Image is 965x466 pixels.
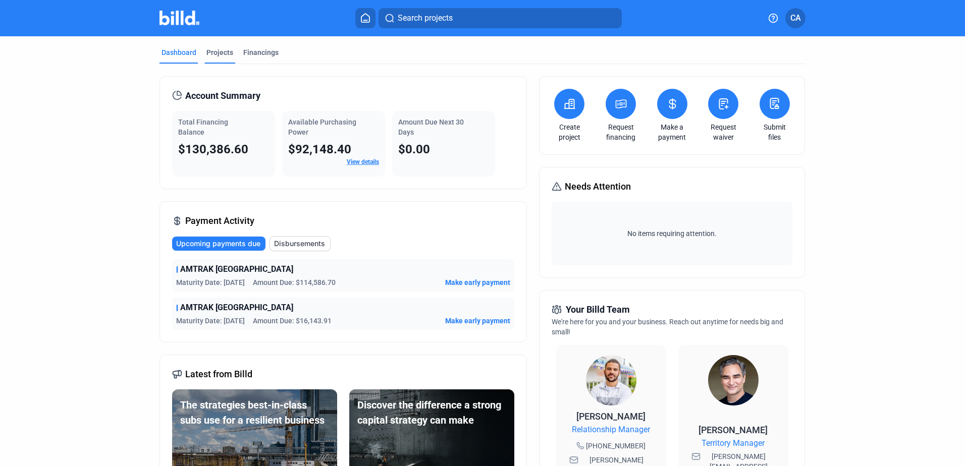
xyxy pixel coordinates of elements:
[552,318,783,336] span: We're here for you and your business. Reach out anytime for needs big and small!
[398,118,464,136] span: Amount Due Next 30 Days
[243,47,279,57] div: Financings
[178,142,248,156] span: $130,386.60
[785,8,806,28] button: CA
[566,303,630,317] span: Your Billd Team
[253,316,332,326] span: Amount Due: $16,143.91
[699,425,768,435] span: [PERSON_NAME]
[185,89,260,103] span: Account Summary
[185,367,252,381] span: Latest from Billd
[708,355,759,405] img: Territory Manager
[445,277,510,287] button: Make early payment
[757,122,792,142] a: Submit files
[172,237,265,251] button: Upcoming payments due
[702,437,765,449] span: Territory Manager
[655,122,690,142] a: Make a payment
[790,12,801,24] span: CA
[586,355,636,405] img: Relationship Manager
[288,118,356,136] span: Available Purchasing Power
[176,277,245,287] span: Maturity Date: [DATE]
[206,47,233,57] div: Projects
[180,397,329,428] div: The strategies best-in-class subs use for a resilient business
[586,441,646,451] span: [PHONE_NUMBER]
[253,277,336,287] span: Amount Due: $114,586.70
[603,122,638,142] a: Request financing
[552,122,587,142] a: Create project
[556,228,788,239] span: No items requiring attention.
[180,263,293,275] span: AMTRAK [GEOGRAPHIC_DATA]
[176,316,245,326] span: Maturity Date: [DATE]
[270,236,331,251] button: Disbursements
[379,8,622,28] button: Search projects
[357,397,506,428] div: Discover the difference a strong capital strategy can make
[565,180,631,194] span: Needs Attention
[178,118,228,136] span: Total Financing Balance
[180,302,293,314] span: AMTRAK [GEOGRAPHIC_DATA]
[706,122,741,142] a: Request waiver
[185,214,254,228] span: Payment Activity
[162,47,196,57] div: Dashboard
[176,239,260,249] span: Upcoming payments due
[445,316,510,326] button: Make early payment
[274,239,325,249] span: Disbursements
[572,424,650,436] span: Relationship Manager
[398,12,453,24] span: Search projects
[576,411,646,422] span: [PERSON_NAME]
[398,142,430,156] span: $0.00
[288,142,351,156] span: $92,148.40
[159,11,199,25] img: Billd Company Logo
[347,158,379,165] a: View details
